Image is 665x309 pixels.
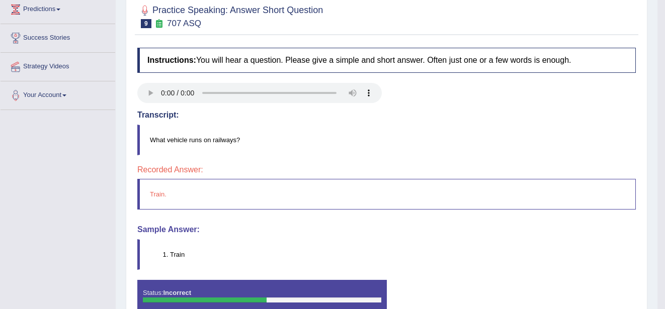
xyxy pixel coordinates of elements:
h2: Practice Speaking: Answer Short Question [137,3,323,28]
blockquote: What vehicle runs on railways? [137,125,636,155]
a: Your Account [1,81,115,107]
span: 9 [141,19,151,28]
strong: Incorrect [163,289,191,296]
h4: You will hear a question. Please give a simple and short answer. Often just one or a few words is... [137,48,636,73]
h4: Sample Answer: [137,225,636,234]
a: Success Stories [1,24,115,49]
h4: Recorded Answer: [137,165,636,174]
li: Train [170,250,635,259]
h4: Transcript: [137,111,636,120]
a: Strategy Videos [1,53,115,78]
b: Instructions: [147,56,196,64]
blockquote: Train. [137,179,636,210]
small: Exam occurring question [154,19,164,29]
small: 707 ASQ [167,19,201,28]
